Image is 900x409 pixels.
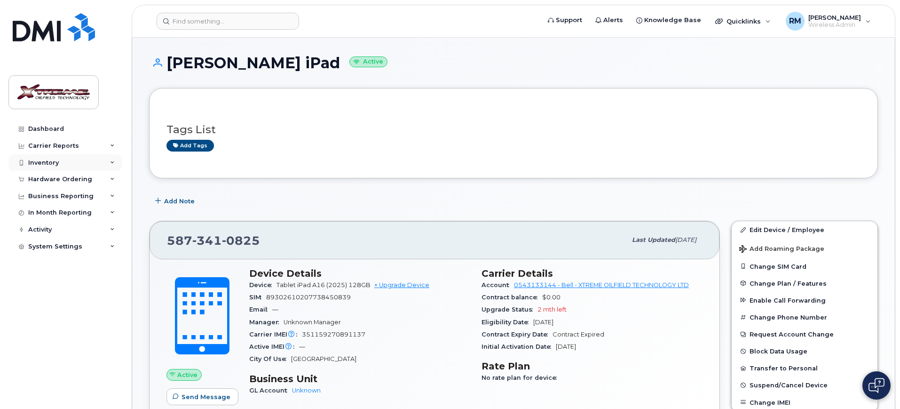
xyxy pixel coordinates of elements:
[276,281,371,289] span: Tablet iPad A16 (2025) 128GB
[732,326,877,343] button: Request Account Change
[249,319,284,326] span: Manager
[167,233,260,248] span: 587
[249,343,299,350] span: Active IMEI
[266,294,351,301] span: 89302610207738450839
[166,124,861,136] h3: Tags List
[222,233,260,248] span: 0825
[553,331,604,338] span: Contract Expired
[164,197,195,206] span: Add Note
[374,281,429,289] a: + Upgrade Device
[292,387,321,394] a: Unknown
[249,294,266,301] span: SIM
[739,245,824,254] span: Add Roaming Package
[149,192,203,209] button: Add Note
[732,275,877,292] button: Change Plan / Features
[192,233,222,248] span: 341
[482,361,703,372] h3: Rate Plan
[750,382,828,389] span: Suspend/Cancel Device
[732,258,877,275] button: Change SIM Card
[249,373,470,385] h3: Business Unit
[302,331,365,338] span: 351159270891137
[632,236,675,243] span: Last updated
[284,319,341,326] span: Unknown Manager
[249,355,291,362] span: City Of Use
[177,370,197,379] span: Active
[249,387,292,394] span: GL Account
[482,343,556,350] span: Initial Activation Date
[750,297,826,304] span: Enable Call Forwarding
[166,140,214,152] a: Add tags
[249,268,470,279] h3: Device Details
[299,343,305,350] span: —
[482,331,553,338] span: Contract Expiry Date
[166,388,238,405] button: Send Message
[556,343,576,350] span: [DATE]
[750,280,827,287] span: Change Plan / Features
[482,281,514,289] span: Account
[732,377,877,393] button: Suspend/Cancel Device
[249,281,276,289] span: Device
[732,309,877,326] button: Change Phone Number
[732,360,877,377] button: Transfer to Personal
[732,292,877,309] button: Enable Call Forwarding
[272,306,278,313] span: —
[732,343,877,360] button: Block Data Usage
[533,319,553,326] span: [DATE]
[249,306,272,313] span: Email
[149,55,878,71] h1: [PERSON_NAME] iPad
[732,221,877,238] a: Edit Device / Employee
[675,236,696,243] span: [DATE]
[732,239,877,258] button: Add Roaming Package
[542,294,561,301] span: $0.00
[482,319,533,326] span: Eligibility Date
[868,378,884,393] img: Open chat
[249,331,302,338] span: Carrier IMEI
[482,306,537,313] span: Upgrade Status
[482,294,542,301] span: Contract balance
[514,281,689,289] a: 0543133144 - Bell - XTREME OILFIELD TECHNOLOGY LTD
[482,268,703,279] h3: Carrier Details
[182,393,230,401] span: Send Message
[349,56,387,67] small: Active
[482,374,561,381] span: No rate plan for device
[537,306,567,313] span: 2 mth left
[291,355,356,362] span: [GEOGRAPHIC_DATA]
